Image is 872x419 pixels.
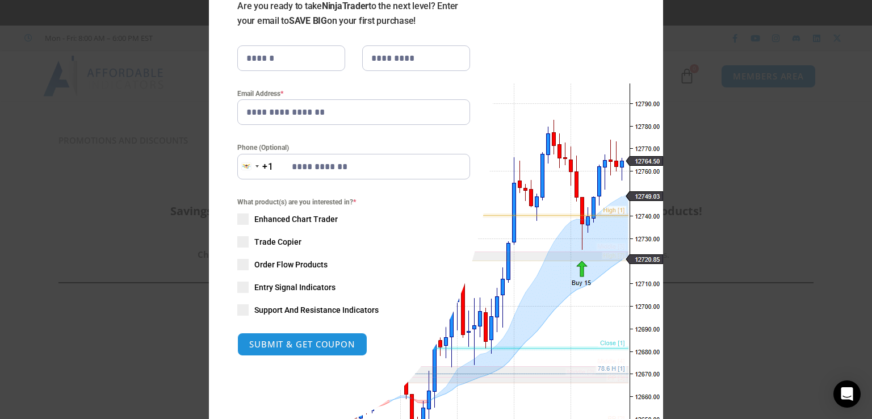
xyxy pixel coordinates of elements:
[833,380,861,408] div: Open Intercom Messenger
[254,304,379,316] span: Support And Resistance Indicators
[262,160,274,174] div: +1
[254,236,301,248] span: Trade Copier
[322,1,368,11] strong: NinjaTrader
[237,259,470,270] label: Order Flow Products
[237,213,470,225] label: Enhanced Chart Trader
[289,15,327,26] strong: SAVE BIG
[237,304,470,316] label: Support And Resistance Indicators
[237,88,470,99] label: Email Address
[237,154,274,179] button: Selected country
[237,142,470,153] label: Phone (Optional)
[237,196,470,208] span: What product(s) are you interested in?
[254,213,338,225] span: Enhanced Chart Trader
[254,259,328,270] span: Order Flow Products
[237,236,470,248] label: Trade Copier
[237,333,367,356] button: SUBMIT & GET COUPON
[254,282,336,293] span: Entry Signal Indicators
[237,282,470,293] label: Entry Signal Indicators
